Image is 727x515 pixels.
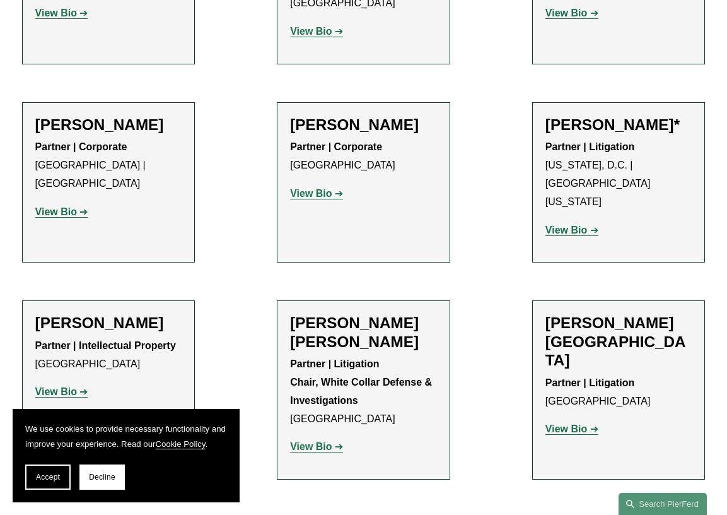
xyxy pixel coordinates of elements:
button: Accept [25,465,71,490]
strong: View Bio [35,8,77,18]
strong: Partner | Intellectual Property [35,340,176,351]
strong: View Bio [290,188,332,199]
h2: [PERSON_NAME] [35,314,182,332]
p: [GEOGRAPHIC_DATA] [290,138,437,175]
button: Decline [79,465,125,490]
strong: Partner | Litigation [545,141,634,152]
strong: Partner | Litigation [545,377,634,388]
a: View Bio [545,225,598,235]
p: [GEOGRAPHIC_DATA] [35,337,182,374]
a: View Bio [35,8,88,18]
p: [GEOGRAPHIC_DATA] [545,374,692,411]
strong: Partner | Litigation Chair, White Collar Defense & Investigations [290,358,434,406]
strong: View Bio [35,386,77,397]
strong: View Bio [545,8,587,18]
span: Accept [36,473,60,482]
h2: [PERSON_NAME]* [545,115,692,134]
a: View Bio [35,386,88,397]
a: View Bio [290,26,343,37]
strong: View Bio [290,441,332,452]
strong: Partner | Corporate [35,141,127,152]
p: [GEOGRAPHIC_DATA] | [GEOGRAPHIC_DATA] [35,138,182,192]
h2: [PERSON_NAME][GEOGRAPHIC_DATA] [545,314,692,369]
strong: View Bio [545,225,587,235]
a: View Bio [290,441,343,452]
p: [GEOGRAPHIC_DATA] [290,355,437,428]
p: [US_STATE], D.C. | [GEOGRAPHIC_DATA][US_STATE] [545,138,692,211]
h2: [PERSON_NAME] [35,115,182,134]
h2: [PERSON_NAME] [PERSON_NAME] [290,314,437,351]
h2: [PERSON_NAME] [290,115,437,134]
a: View Bio [545,423,598,434]
strong: Partner | Corporate [290,141,382,152]
section: Cookie banner [13,409,240,502]
strong: View Bio [35,206,77,217]
strong: View Bio [290,26,332,37]
a: View Bio [290,188,343,199]
a: Cookie Policy [155,439,205,449]
a: View Bio [35,206,88,217]
a: View Bio [545,8,598,18]
a: Search this site [619,493,707,515]
strong: View Bio [545,423,587,434]
p: We use cookies to provide necessary functionality and improve your experience. Read our . [25,422,227,452]
span: Decline [89,473,115,482]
